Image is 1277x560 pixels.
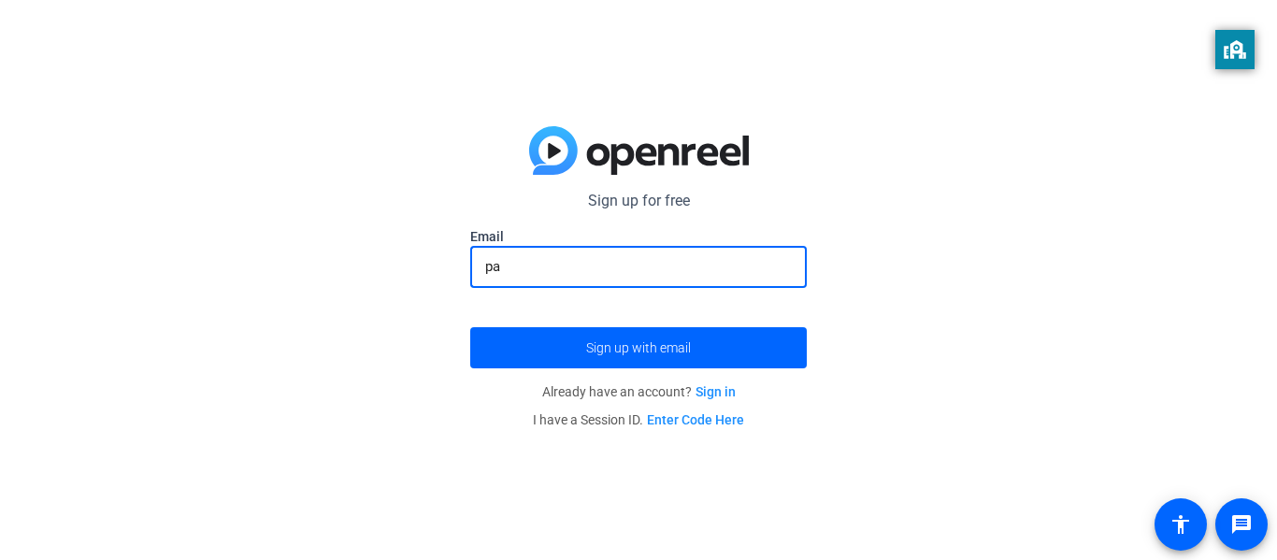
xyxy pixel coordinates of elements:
a: Sign in [696,384,736,399]
img: blue-gradient.svg [529,126,749,175]
button: privacy banner [1215,30,1255,69]
span: Already have an account? [542,384,736,399]
button: Sign up with email [470,327,807,368]
span: I have a Session ID. [533,412,744,427]
mat-icon: accessibility [1169,513,1192,536]
p: Sign up for free [470,190,807,212]
a: Enter Code Here [647,412,744,427]
label: Email [470,227,807,246]
mat-icon: message [1230,513,1253,536]
input: Enter Email Address [485,255,792,278]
